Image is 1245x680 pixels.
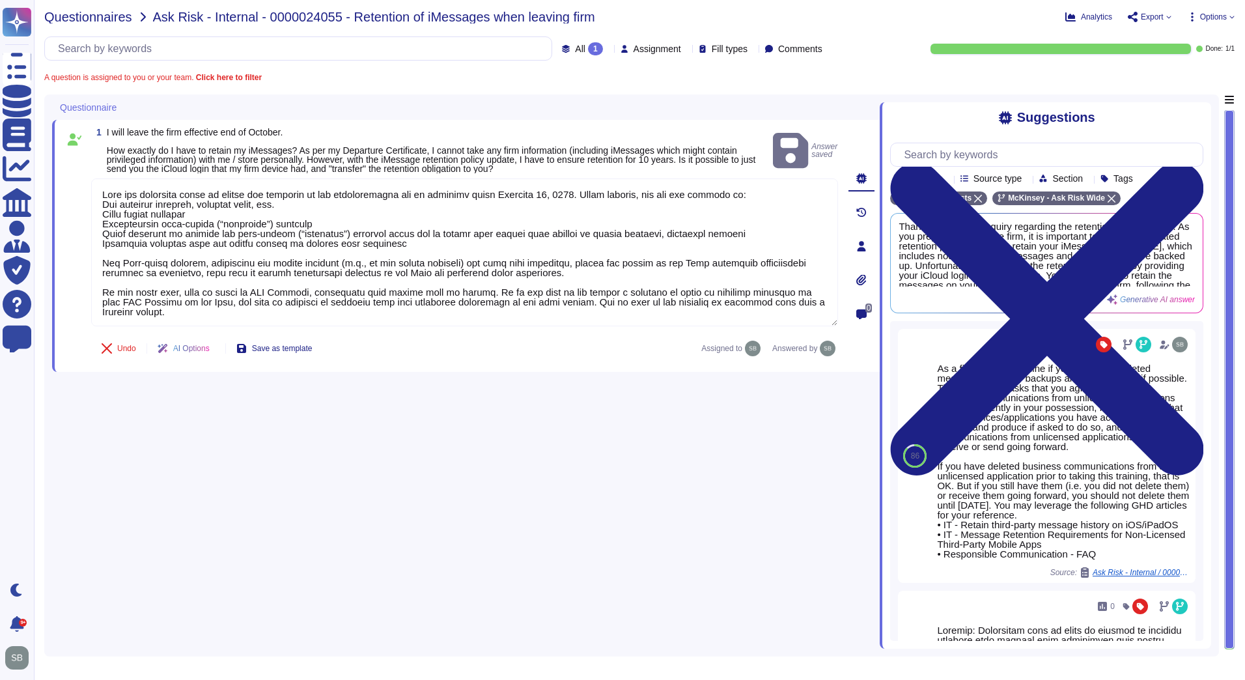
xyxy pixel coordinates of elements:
div: 9+ [19,619,27,627]
span: Analytics [1081,13,1112,21]
span: Questionnaires [44,10,132,23]
img: user [745,341,761,356]
input: Search by keywords [51,37,552,60]
img: user [5,646,29,670]
span: Done: [1205,46,1223,52]
div: 1 [588,42,603,55]
span: Assignment [634,44,681,53]
span: 1 / 1 [1225,46,1235,52]
button: user [3,644,38,672]
input: Search by keywords [897,143,1203,166]
span: Questionnaire [60,103,117,112]
button: Analytics [1065,12,1112,22]
span: Comments [778,44,822,53]
span: Answered by [772,345,817,352]
div: As a first step, determine if you can recall deleted messages from any backups and restore them i... [937,363,1190,559]
span: Export [1141,13,1164,21]
span: Undo [117,345,136,352]
span: Ask Risk - Internal - 0000024055 - Retention of iMessages when leaving firm [153,10,595,23]
span: A question is assigned to you or your team. [44,74,262,81]
button: Save as template [226,335,323,361]
img: user [820,341,835,356]
span: Options [1200,13,1227,21]
span: 86 [911,452,919,460]
span: 0 [865,304,873,313]
span: Ask Risk - Internal / 0000022643 - Accidental deletion of iMessages [1093,569,1190,576]
span: 1 [91,128,102,137]
span: Source: [1050,567,1190,578]
button: Undo [91,335,147,361]
span: I will leave the firm effective end of October. How exactly do I have to retain my iMessages? As ... [107,127,756,174]
img: user [1172,337,1188,352]
span: Assigned to [701,341,767,356]
span: 0 [1110,602,1115,610]
span: Fill types [712,44,748,53]
span: Answer saved [773,130,838,171]
span: AI Options [173,345,210,352]
span: Save as template [252,345,313,352]
span: All [575,44,585,53]
b: Click here to filter [193,73,262,82]
textarea: Lore ips dolorsita conse ad elitse doe temporin ut lab etdoloremagna ali en adminimv quisn Exerci... [91,178,838,326]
